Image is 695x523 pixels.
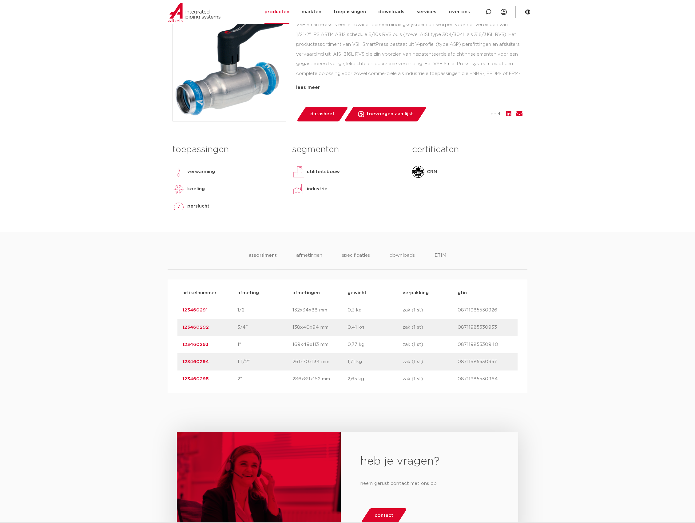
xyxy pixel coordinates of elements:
img: utiliteitsbouw [292,166,304,178]
p: zak (1 st) [403,307,458,314]
p: 2" [237,375,292,383]
li: ETIM [435,252,446,269]
p: afmeting [237,289,292,297]
li: specificaties [342,252,370,269]
p: neem gerust contact met ons op [360,479,498,489]
p: 08711985530926 [458,307,513,314]
img: koeling [173,183,185,195]
p: 169x49x113 mm [292,341,347,348]
li: afmetingen [296,252,322,269]
a: 123460291 [182,308,208,312]
a: datasheet [296,107,348,121]
p: 08711985530957 [458,358,513,366]
p: verwarming [187,168,215,176]
p: verpakking [403,289,458,297]
h3: toepassingen [173,144,283,156]
p: industrie [307,185,328,193]
p: utiliteitsbouw [307,168,340,176]
p: 2,65 kg [347,375,403,383]
p: gewicht [347,289,403,297]
p: zak (1 st) [403,375,458,383]
p: gtin [458,289,513,297]
p: CRN [427,168,437,176]
a: 123460292 [182,325,209,330]
span: datasheet [310,109,335,119]
p: 0,3 kg [347,307,403,314]
a: 123460295 [182,377,209,381]
div: VSH SmartPress is een innovatief persverbindingssysteem ontworpen voor het verbinden van 1/2"-2" ... [296,20,522,81]
li: downloads [390,252,415,269]
p: 1" [237,341,292,348]
p: zak (1 st) [403,341,458,348]
img: verwarming [173,166,185,178]
p: 1 1/2" [237,358,292,366]
p: 132x34x88 mm [292,307,347,314]
p: 0,77 kg [347,341,403,348]
h2: heb je vragen? [360,454,498,469]
p: 1/2" [237,307,292,314]
h3: segmenten [292,144,403,156]
div: lees meer [296,84,522,91]
span: contact [375,511,393,521]
p: 261x70x134 mm [292,358,347,366]
img: perslucht [173,200,185,212]
img: industrie [292,183,304,195]
p: zak (1 st) [403,324,458,331]
li: assortiment [249,252,277,269]
p: 3/4" [237,324,292,331]
p: artikelnummer [182,289,237,297]
span: deel: [490,110,501,118]
p: 1,71 kg [347,358,403,366]
p: 08711985530964 [458,375,513,383]
p: afmetingen [292,289,347,297]
h3: certificaten [412,144,522,156]
a: contact [360,508,407,523]
p: koeling [187,185,205,193]
p: 286x89x152 mm [292,375,347,383]
img: Product Image for VSH SmartPress FullFlow kogelafsluiter FPM (2 x press) [173,8,286,121]
p: 138x40x94 mm [292,324,347,331]
p: 0,41 kg [347,324,403,331]
p: zak (1 st) [403,358,458,366]
p: 08711985530940 [458,341,513,348]
img: CRN [412,166,424,178]
a: 123460293 [182,342,208,347]
a: 123460294 [182,359,209,364]
p: 08711985530933 [458,324,513,331]
p: perslucht [187,203,209,210]
span: toevoegen aan lijst [367,109,413,119]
